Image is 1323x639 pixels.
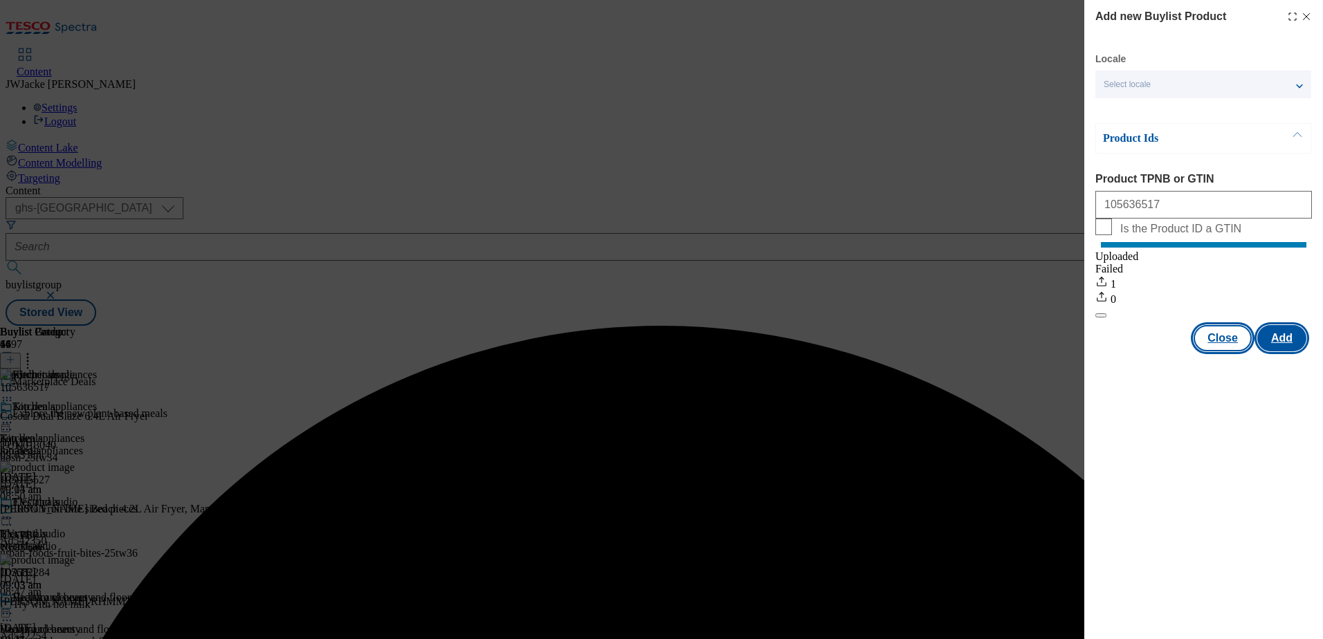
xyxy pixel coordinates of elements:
[1095,71,1311,98] button: Select locale
[1194,325,1252,351] button: Close
[1095,8,1226,25] h4: Add new Buylist Product
[1103,131,1248,145] p: Product Ids
[1104,80,1151,90] span: Select locale
[1120,223,1241,235] span: Is the Product ID a GTIN
[1095,275,1312,290] div: 1
[1257,325,1306,351] button: Add
[1095,191,1312,219] input: Enter 1 or 20 space separated Product TPNB or GTIN
[1095,173,1312,185] label: Product TPNB or GTIN
[1095,290,1312,306] div: 0
[1095,263,1312,275] div: Failed
[1095,250,1312,263] div: Uploaded
[1095,55,1126,63] label: Locale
